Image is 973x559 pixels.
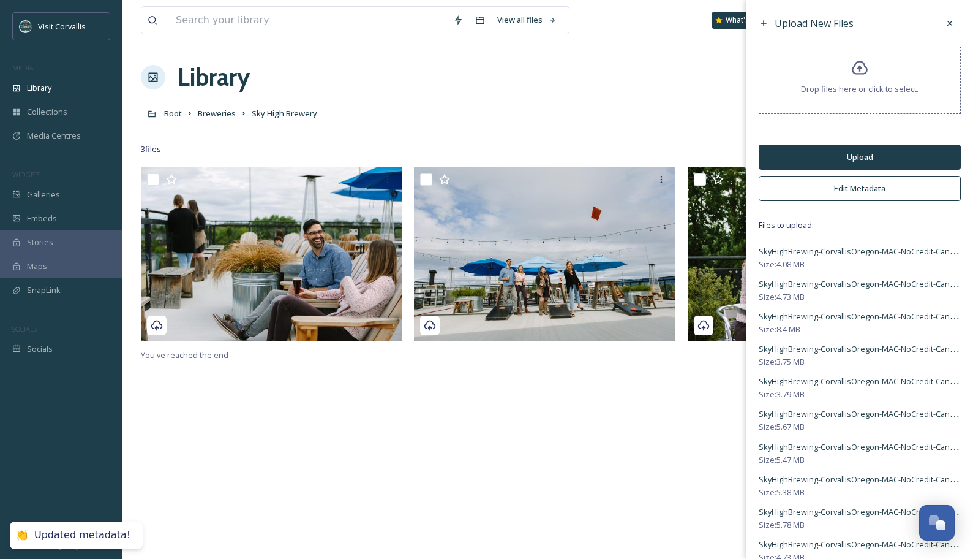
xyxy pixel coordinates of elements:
[252,108,317,119] span: Sky High Brewery
[27,343,53,355] span: Socials
[759,291,805,303] span: Size: 4.73 MB
[141,167,402,341] img: Sky High Brewing Corvallis Oregon (2).jpg
[491,8,563,32] a: View all files
[27,260,47,272] span: Maps
[688,167,949,341] img: Sky High Brewing Corvallis Oregon.jpg
[414,167,675,341] img: Sky High Brewing Corvallis Oregon (1).jpg
[27,106,67,118] span: Collections
[919,505,955,541] button: Open Chat
[198,108,236,119] span: Breweries
[198,106,236,121] a: Breweries
[141,349,228,360] span: You've reached the end
[759,176,961,201] button: Edit Metadata
[27,284,61,296] span: SnapLink
[12,324,37,333] span: SOCIALS
[759,259,805,270] span: Size: 4.08 MB
[170,7,447,34] input: Search your library
[759,356,805,368] span: Size: 3.75 MB
[38,21,86,32] span: Visit Corvallis
[252,106,317,121] a: Sky High Brewery
[712,12,773,29] a: What's New
[27,82,51,94] span: Library
[759,324,800,335] span: Size: 8.4 MB
[759,454,805,466] span: Size: 5.47 MB
[20,20,32,32] img: visit-corvallis-badge-dark-blue-orange%281%29.png
[164,108,182,119] span: Root
[759,145,961,170] button: Upload
[801,83,919,95] span: Drop files here or click to select.
[27,213,57,224] span: Embeds
[759,421,805,433] span: Size: 5.67 MB
[759,219,961,231] span: Files to upload:
[12,63,34,72] span: MEDIA
[141,143,161,155] span: 3 file s
[16,529,28,542] div: 👏
[27,130,81,142] span: Media Centres
[759,389,805,400] span: Size: 3.79 MB
[34,529,130,542] div: Updated metadata!
[12,170,40,179] span: WIDGETS
[27,237,53,248] span: Stories
[759,487,805,498] span: Size: 5.38 MB
[178,59,250,96] a: Library
[164,106,182,121] a: Root
[759,519,805,531] span: Size: 5.78 MB
[27,189,60,200] span: Galleries
[775,17,854,30] span: Upload New Files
